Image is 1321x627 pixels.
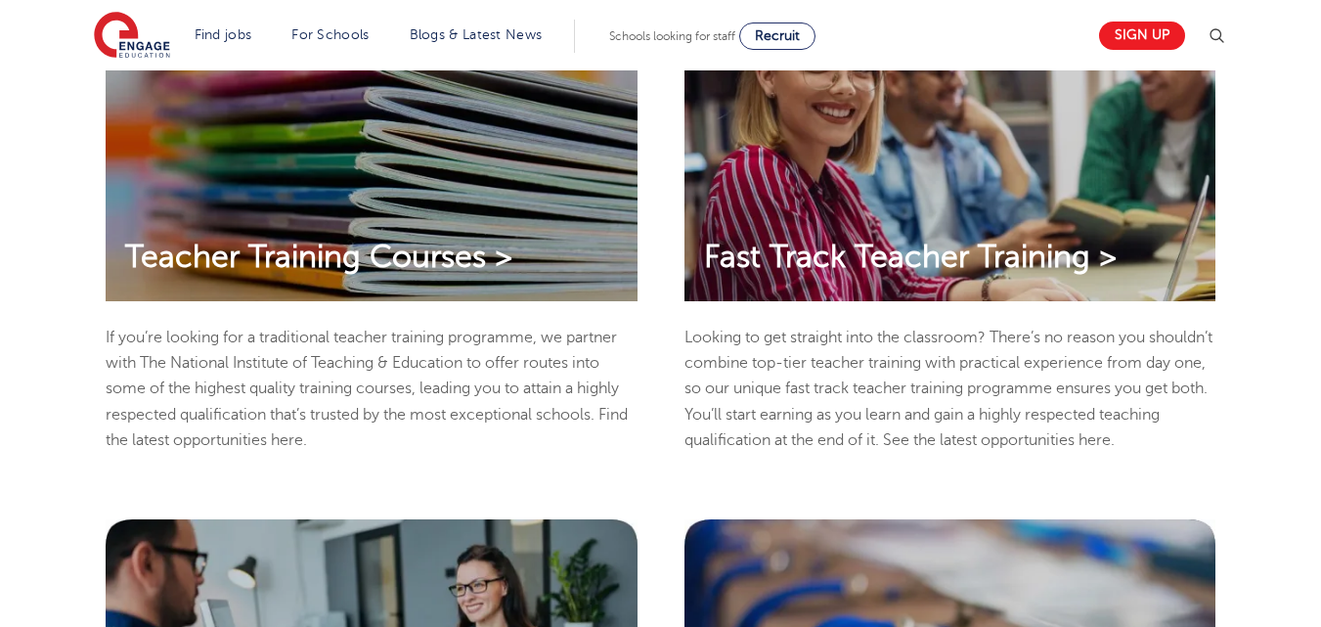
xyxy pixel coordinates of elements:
[1099,22,1185,50] a: Sign up
[125,240,512,274] span: Teacher Training Courses >
[609,29,735,43] span: Schools looking for staff
[106,329,628,449] span: If you’re looking for a traditional teacher training programme, we partner with The National Inst...
[684,239,1136,276] a: Fast Track Teacher Training >
[739,22,815,50] a: Recruit
[94,12,170,61] img: Engage Education
[106,35,638,301] img: Teacher Training Courses
[410,27,543,42] a: Blogs & Latest News
[106,239,532,276] a: Teacher Training Courses >
[704,240,1117,274] span: Fast Track Teacher Training >
[291,27,369,42] a: For Schools
[684,35,1216,301] img: Fast Track Teacher Training
[755,28,800,43] span: Recruit
[684,329,1212,449] span: Looking to get straight into the classroom? There’s no reason you shouldn’t combine top-tier teac...
[195,27,252,42] a: Find jobs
